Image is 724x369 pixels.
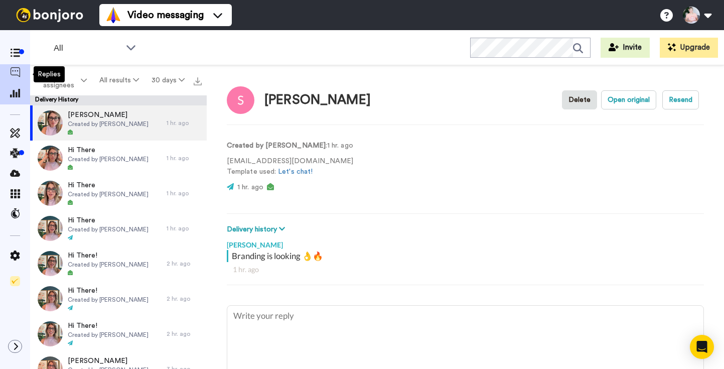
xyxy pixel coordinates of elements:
[127,8,204,22] span: Video messaging
[662,90,699,109] button: Resend
[38,286,63,311] img: 4abec3bb-3391-43e3-aa99-4bc2caefc27e-thumb.jpg
[68,321,149,331] span: Hi There!
[145,71,191,89] button: 30 days
[167,330,202,338] div: 2 hr. ago
[601,38,650,58] button: Invite
[264,93,371,107] div: [PERSON_NAME]
[278,168,313,175] a: Let's chat!
[562,90,597,109] button: Delete
[34,66,65,82] div: Replies
[167,154,202,162] div: 1 hr. ago
[227,235,704,250] div: [PERSON_NAME]
[30,281,207,316] a: Hi There!Created by [PERSON_NAME]2 hr. ago
[167,224,202,232] div: 1 hr. ago
[237,184,263,191] span: 1 hr. ago
[167,260,202,268] div: 2 hr. ago
[68,110,149,120] span: [PERSON_NAME]
[191,73,205,88] button: Export all results that match these filters now.
[30,211,207,246] a: Hi ThereCreated by [PERSON_NAME]1 hr. ago
[30,246,207,281] a: Hi There!Created by [PERSON_NAME]2 hr. ago
[68,296,149,304] span: Created by [PERSON_NAME]
[194,77,202,85] img: export.svg
[30,176,207,211] a: Hi ThereCreated by [PERSON_NAME]1 hr. ago
[68,356,149,366] span: [PERSON_NAME]
[68,286,149,296] span: Hi There!
[232,250,701,262] div: Branding is looking 👌🔥
[93,71,146,89] button: All results
[227,224,288,235] button: Delivery history
[30,95,207,105] div: Delivery History
[167,119,202,127] div: 1 hr. ago
[167,295,202,303] div: 2 hr. ago
[38,216,63,241] img: 7cd1a288-a5a9-49cf-aa0a-e2c2d8db7f93-thumb.jpg
[690,335,714,359] div: Open Intercom Messenger
[12,8,87,22] img: bj-logo-header-white.svg
[38,146,63,171] img: 97eec91e-5349-4423-8704-6b51ce9fab7f-thumb.jpg
[30,141,207,176] a: Hi ThereCreated by [PERSON_NAME]1 hr. ago
[54,42,121,54] span: All
[167,189,202,197] div: 1 hr. ago
[30,105,207,141] a: [PERSON_NAME]Created by [PERSON_NAME]1 hr. ago
[30,316,207,351] a: Hi There!Created by [PERSON_NAME]2 hr. ago
[227,86,254,114] img: Image of Samantha
[660,38,718,58] button: Upgrade
[68,251,149,261] span: Hi There!
[68,145,149,155] span: Hi There
[105,7,121,23] img: vm-color.svg
[68,215,149,225] span: Hi There
[38,181,63,206] img: 0ac7f435-baac-4dbe-95e2-df7f0ff11f1a-thumb.jpg
[68,120,149,128] span: Created by [PERSON_NAME]
[227,141,353,151] p: : 1 hr. ago
[227,156,353,177] p: [EMAIL_ADDRESS][DOMAIN_NAME] Template used:
[227,142,326,149] strong: Created by [PERSON_NAME]
[68,225,149,233] span: Created by [PERSON_NAME]
[68,261,149,269] span: Created by [PERSON_NAME]
[68,331,149,339] span: Created by [PERSON_NAME]
[38,110,63,136] img: 5a695c79-396c-4568-b414-cb21ed9590cb-thumb.jpg
[38,251,63,276] img: 3fe41029-eb10-49df-8ecb-db43c4f8d9c3-thumb.jpg
[68,180,149,190] span: Hi There
[601,90,656,109] button: Open original
[233,265,698,275] div: 1 hr. ago
[68,190,149,198] span: Created by [PERSON_NAME]
[10,276,20,286] img: Checklist.svg
[68,155,149,163] span: Created by [PERSON_NAME]
[38,321,63,346] img: b6f9d61b-2616-40a5-bf39-d87237c5f9e4-thumb.jpg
